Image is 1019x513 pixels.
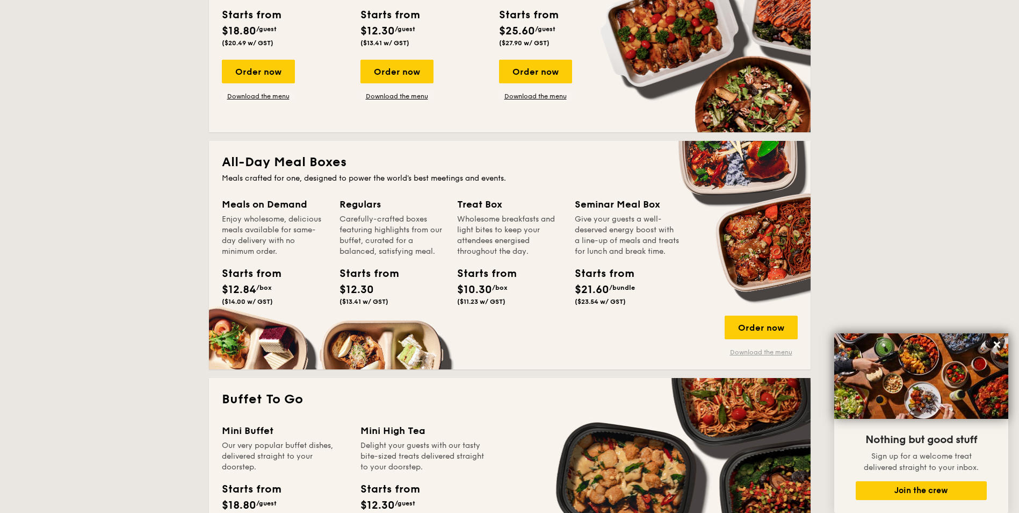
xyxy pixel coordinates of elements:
[339,214,444,257] div: Carefully-crafted boxes featuring highlights from our buffet, curated for a balanced, satisfying ...
[535,25,555,33] span: /guest
[457,283,492,296] span: $10.30
[222,39,273,47] span: ($20.49 w/ GST)
[222,197,327,212] div: Meals on Demand
[222,154,798,171] h2: All-Day Meal Boxes
[256,25,277,33] span: /guest
[256,284,272,291] span: /box
[222,423,348,438] div: Mini Buffet
[222,173,798,184] div: Meals crafted for one, designed to power the world's best meetings and events.
[499,7,558,23] div: Starts from
[457,197,562,212] div: Treat Box
[222,266,270,282] div: Starts from
[499,60,572,83] div: Order now
[988,336,1006,353] button: Close
[222,7,280,23] div: Starts from
[222,391,798,408] h2: Buffet To Go
[222,283,256,296] span: $12.84
[856,481,987,500] button: Join the crew
[575,214,680,257] div: Give your guests a well-deserved energy boost with a line-up of meals and treats for lunch and br...
[222,25,256,38] span: $18.80
[575,197,680,212] div: Seminar Meal Box
[222,214,327,257] div: Enjoy wholesome, delicious meals available for same-day delivery with no minimum order.
[360,7,419,23] div: Starts from
[457,214,562,257] div: Wholesome breakfasts and light bites to keep your attendees energised throughout the day.
[360,423,486,438] div: Mini High Tea
[457,298,505,305] span: ($11.23 w/ GST)
[222,60,295,83] div: Order now
[864,452,979,472] span: Sign up for a welcome treat delivered straight to your inbox.
[360,499,395,512] span: $12.30
[222,440,348,473] div: Our very popular buffet dishes, delivered straight to your doorstep.
[865,433,977,446] span: Nothing but good stuff
[575,266,623,282] div: Starts from
[222,92,295,101] a: Download the menu
[360,25,395,38] span: $12.30
[256,500,277,507] span: /guest
[492,284,508,291] span: /box
[725,316,798,339] div: Order now
[222,499,256,512] span: $18.80
[725,348,798,357] a: Download the menu
[339,283,374,296] span: $12.30
[575,283,609,296] span: $21.60
[360,440,486,473] div: Delight your guests with our tasty bite-sized treats delivered straight to your doorstep.
[499,92,572,101] a: Download the menu
[360,481,419,497] div: Starts from
[499,39,550,47] span: ($27.90 w/ GST)
[222,298,273,305] span: ($14.00 w/ GST)
[339,298,388,305] span: ($13.41 w/ GST)
[395,25,415,33] span: /guest
[222,481,280,497] div: Starts from
[339,266,388,282] div: Starts from
[339,197,444,212] div: Regulars
[395,500,415,507] span: /guest
[609,284,635,291] span: /bundle
[360,92,433,101] a: Download the menu
[575,298,626,305] span: ($23.54 w/ GST)
[499,25,535,38] span: $25.60
[360,60,433,83] div: Order now
[457,266,505,282] div: Starts from
[834,333,1008,419] img: DSC07876-Edit02-Large.jpeg
[360,39,409,47] span: ($13.41 w/ GST)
